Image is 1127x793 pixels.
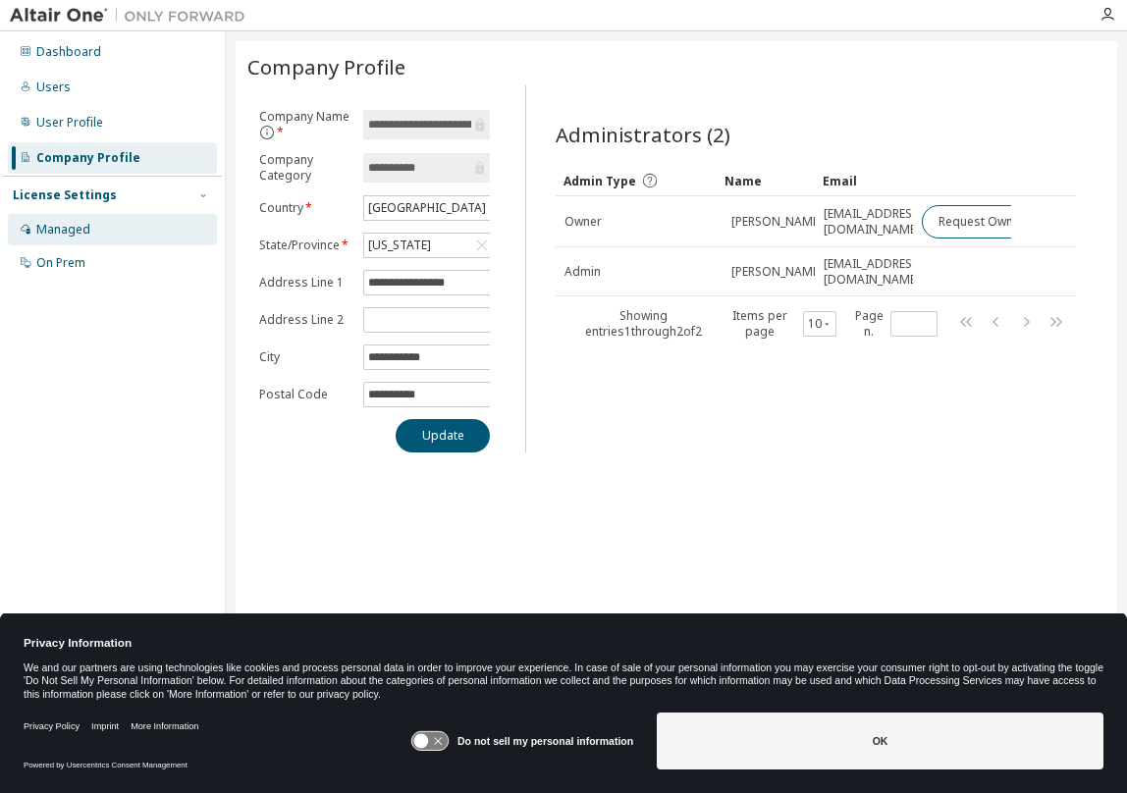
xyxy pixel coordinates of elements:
button: 10 [808,316,832,332]
label: Postal Code [259,387,351,402]
span: [EMAIL_ADDRESS][DOMAIN_NAME] [824,206,923,238]
span: Page n. [854,308,938,340]
span: Admin [564,264,601,280]
div: Dashboard [36,44,101,60]
span: Company Profile [247,53,405,80]
span: Showing entries 1 through 2 of 2 [585,307,702,340]
div: Company Profile [36,150,140,166]
label: City [259,349,351,365]
div: Managed [36,222,90,238]
button: Update [396,419,490,452]
span: Items per page [722,308,836,340]
div: Name [724,165,807,196]
img: Altair One [10,6,255,26]
span: [PERSON_NAME] [731,264,823,280]
button: Request Owner Change [922,205,1088,238]
div: [US_STATE] [365,235,434,256]
label: Country [259,200,351,216]
div: On Prem [36,255,85,271]
span: Owner [564,214,602,230]
span: [PERSON_NAME] [731,214,823,230]
label: State/Province [259,238,351,253]
label: Company Name [259,109,351,140]
label: Company Category [259,152,351,184]
span: [EMAIL_ADDRESS][DOMAIN_NAME] [824,256,923,288]
div: [GEOGRAPHIC_DATA] [364,196,492,220]
label: Address Line 2 [259,312,351,328]
div: [GEOGRAPHIC_DATA] [365,197,489,219]
div: Users [36,79,71,95]
button: information [259,125,275,140]
label: Address Line 1 [259,275,351,291]
div: User Profile [36,115,103,131]
div: License Settings [13,187,117,203]
span: Administrators (2) [556,121,730,148]
div: Email [823,165,905,196]
span: Admin Type [563,173,636,189]
div: [US_STATE] [364,234,492,257]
